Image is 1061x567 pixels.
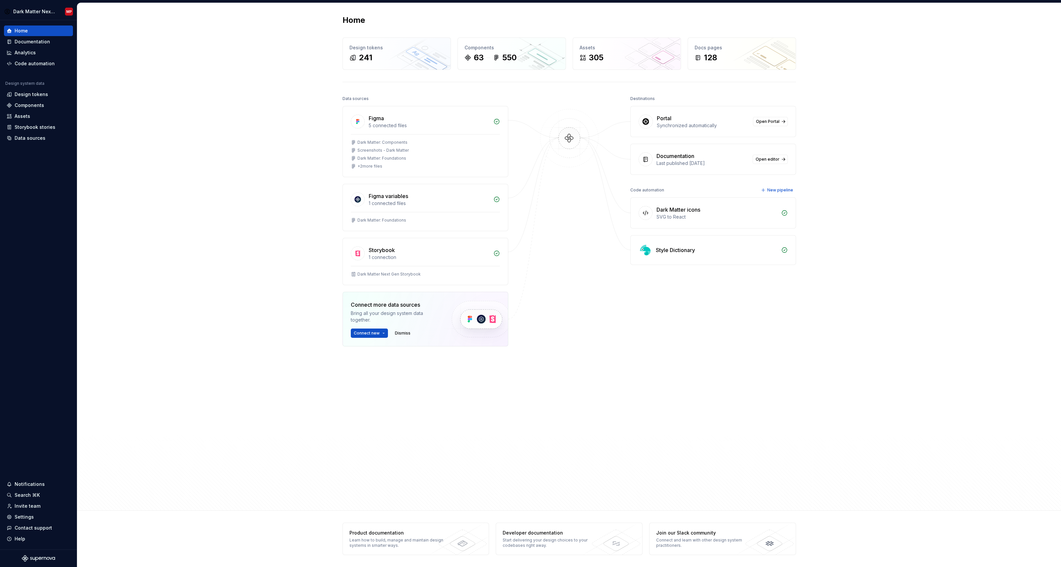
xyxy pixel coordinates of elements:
span: Connect new [354,331,380,336]
div: 63 [474,52,484,63]
div: Style Dictionary [656,246,695,254]
div: Code automation [630,185,664,195]
div: Analytics [15,49,36,56]
div: Assets [580,44,674,51]
span: Dismiss [395,331,410,336]
button: Dismiss [392,329,413,338]
a: Design tokens241 [343,37,451,70]
a: Figma variables1 connected filesDark Matter: Foundations [343,184,508,231]
div: 5 connected files [369,122,489,129]
div: Data sources [15,135,45,141]
div: Code automation [15,60,55,67]
button: Help [4,534,73,544]
a: Design tokens [4,89,73,100]
a: Product documentationLearn how to build, manage and maintain design systems in smarter ways. [343,523,489,555]
button: Notifications [4,479,73,490]
svg: Supernova Logo [22,555,55,562]
div: Connect and learn with other design system practitioners. [656,538,753,548]
a: Assets [4,111,73,122]
div: Bring all your design system data together. [351,310,440,323]
button: Search ⌘K [4,490,73,500]
div: SVG to React [656,214,777,220]
div: Components [15,102,44,109]
div: Dark Matter Next Gen Storybook [357,272,421,277]
div: Storybook stories [15,124,55,130]
div: 550 [502,52,517,63]
div: Home [15,27,28,34]
div: Product documentation [349,530,446,536]
div: Dark Matter: Foundations [357,156,406,161]
a: Components [4,100,73,111]
div: Dark Matter: Components [357,140,407,145]
div: Design system data [5,81,44,86]
div: + 2 more files [357,164,382,169]
div: Invite team [15,503,40,509]
div: 305 [589,52,603,63]
div: Last published [DATE] [656,160,749,167]
a: Analytics [4,47,73,58]
div: Figma variables [369,192,408,200]
div: Start delivering your design choices to your codebases right away. [503,538,599,548]
a: Settings [4,512,73,522]
div: Storybook [369,246,395,254]
a: Docs pages128 [688,37,796,70]
div: Dark Matter icons [656,206,700,214]
div: Developer documentation [503,530,599,536]
div: Connect more data sources [351,301,440,309]
div: Documentation [15,38,50,45]
div: Dark Matter Next Gen [13,8,56,15]
div: Documentation [656,152,694,160]
div: 1 connection [369,254,489,261]
div: Dark Matter: Foundations [357,218,406,223]
div: Search ⌘K [15,492,40,498]
a: Open Portal [753,117,788,126]
div: Docs pages [695,44,789,51]
div: 241 [359,52,372,63]
div: Join our Slack community [656,530,753,536]
div: MP [66,9,72,14]
div: Portal [657,114,671,122]
a: Code automation [4,58,73,69]
div: Figma [369,114,384,122]
div: 1 connected files [369,200,489,207]
a: Invite team [4,501,73,511]
a: Storybook1 connectionDark Matter Next Gen Storybook [343,238,508,285]
div: Screenshots - Dark Matter [357,148,409,153]
div: Design tokens [15,91,48,98]
button: Connect new [351,329,388,338]
div: Data sources [343,94,369,103]
button: Contact support [4,523,73,533]
div: Assets [15,113,30,120]
div: Design tokens [349,44,444,51]
a: Data sources [4,133,73,143]
button: Dark Matter Next GenMP [1,4,76,19]
div: Help [15,536,25,542]
a: Join our Slack communityConnect and learn with other design system practitioners. [649,523,796,555]
div: Synchronized automatically [657,122,749,129]
div: Settings [15,514,34,520]
a: Figma5 connected filesDark Matter: ComponentsScreenshots - Dark MatterDark Matter: Foundations+2m... [343,106,508,177]
span: Open editor [756,157,780,162]
a: Documentation [4,36,73,47]
a: Assets305 [573,37,681,70]
div: Notifications [15,481,45,488]
a: Developer documentationStart delivering your design choices to your codebases right away. [496,523,643,555]
div: 128 [704,52,717,63]
h2: Home [343,15,365,26]
div: Learn how to build, manage and maintain design systems in smarter ways. [349,538,446,548]
a: Components63550 [458,37,566,70]
a: Storybook stories [4,122,73,132]
a: Open editor [753,155,788,164]
div: Destinations [630,94,655,103]
a: Home [4,26,73,36]
div: Contact support [15,525,52,531]
span: New pipeline [767,187,793,193]
div: Components [465,44,559,51]
button: New pipeline [759,185,796,195]
span: Open Portal [756,119,780,124]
